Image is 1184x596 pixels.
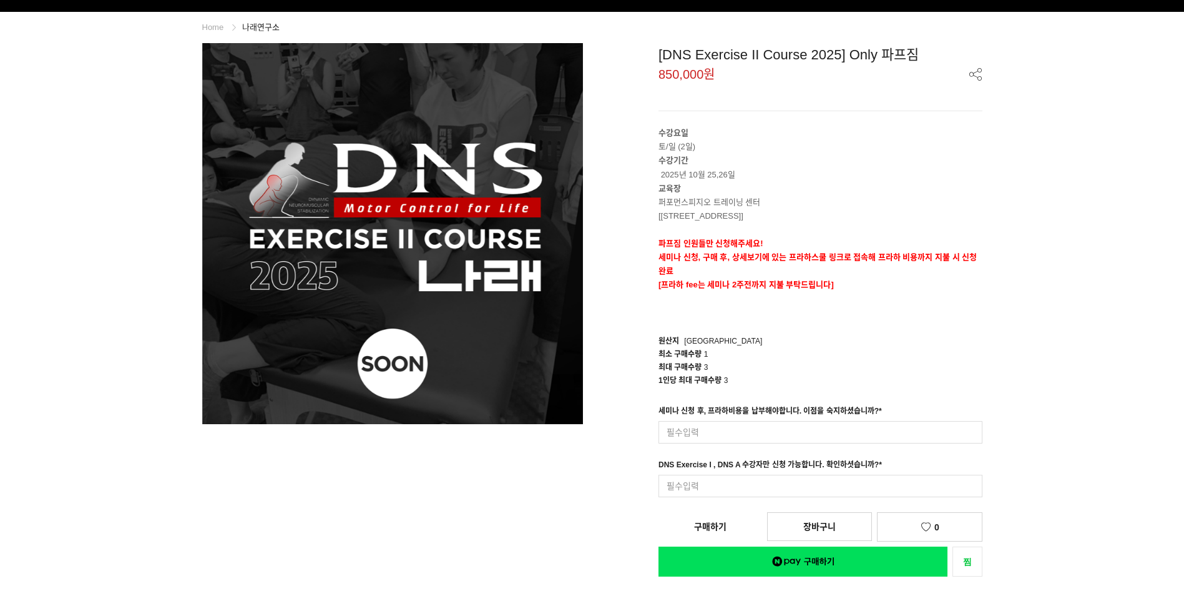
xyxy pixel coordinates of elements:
p: 토/일 (2일) [658,126,982,154]
span: 원산지 [658,337,679,345]
p: 퍼포먼스피지오 트레이닝 센터 [658,196,982,209]
span: 최대 구매수량 [658,363,702,372]
a: 구매하기 [658,513,762,540]
div: DNS Exercise I , DNS A 수강자만 신청 가능합니다. 확인하셧습니까? [658,459,882,475]
p: 2025년 10월 25,26일 [658,154,982,181]
span: 1인당 최대 구매수량 [658,376,722,385]
span: 최소 구매수량 [658,350,702,359]
div: 세미나 신청 후, 프라하비용을 납부해야합니다. 이점을 숙지하셨습니까? [658,405,882,421]
strong: 파프짐 인원들만 신청해주세요! [658,239,763,248]
input: 필수입력 [658,475,982,497]
strong: 수강요일 [658,128,688,137]
strong: 수강기간 [658,156,688,165]
a: 장바구니 [767,512,872,541]
span: 3 [724,376,728,385]
span: 0 [934,522,939,532]
strong: 세미나 신청, 구매 후, 상세보기에 있는 프라하스쿨 링크로 접속해 프라하 비용까지 지불 시 신청완료 [658,252,977,276]
span: 850,000원 [658,68,715,81]
a: 0 [877,512,982,542]
p: [[STREET_ADDRESS]] [658,209,982,223]
a: Home [202,22,224,32]
span: [GEOGRAPHIC_DATA] [684,337,762,345]
a: 나래연구소 [242,22,280,32]
span: [프라하 fee는 세미나 2주전까지 지불 부탁드립니다] [658,280,834,289]
a: 새창 [658,547,947,577]
input: 필수입력 [658,421,982,444]
span: 1 [704,350,708,359]
div: [DNS Exercise II Course 2025] Only 파프짐 [658,43,982,64]
span: 3 [704,363,708,372]
a: 새창 [952,547,982,577]
strong: 교육장 [658,184,681,193]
